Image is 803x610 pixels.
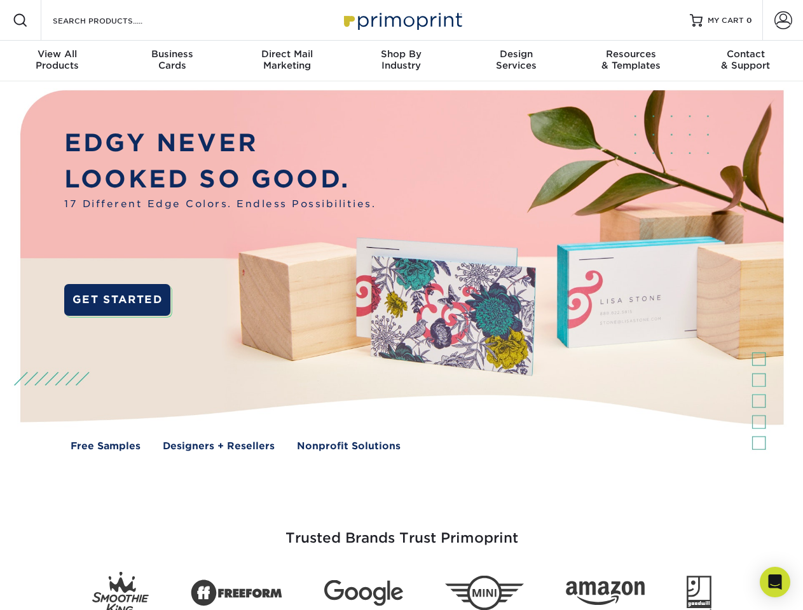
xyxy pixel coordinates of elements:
span: Shop By [344,48,458,60]
p: LOOKED SO GOOD. [64,161,376,198]
img: Google [324,580,403,606]
span: Design [459,48,573,60]
div: & Support [689,48,803,71]
a: Resources& Templates [573,41,688,81]
h3: Trusted Brands Trust Primoprint [30,499,774,562]
span: Contact [689,48,803,60]
input: SEARCH PRODUCTS..... [51,13,175,28]
span: 0 [746,16,752,25]
a: Shop ByIndustry [344,41,458,81]
div: Open Intercom Messenger [760,567,790,597]
div: Services [459,48,573,71]
span: Direct Mail [230,48,344,60]
a: GET STARTED [64,284,170,316]
img: Goodwill [687,576,711,610]
a: Direct MailMarketing [230,41,344,81]
img: Primoprint [338,6,465,34]
a: Designers + Resellers [163,439,275,454]
a: DesignServices [459,41,573,81]
span: MY CART [708,15,744,26]
div: Cards [114,48,229,71]
span: Business [114,48,229,60]
a: Nonprofit Solutions [297,439,401,454]
a: Free Samples [71,439,141,454]
span: Resources [573,48,688,60]
div: Industry [344,48,458,71]
div: Marketing [230,48,344,71]
span: 17 Different Edge Colors. Endless Possibilities. [64,197,376,212]
a: BusinessCards [114,41,229,81]
p: EDGY NEVER [64,125,376,161]
iframe: Google Customer Reviews [3,571,108,606]
div: & Templates [573,48,688,71]
a: Contact& Support [689,41,803,81]
img: Amazon [566,581,645,606]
